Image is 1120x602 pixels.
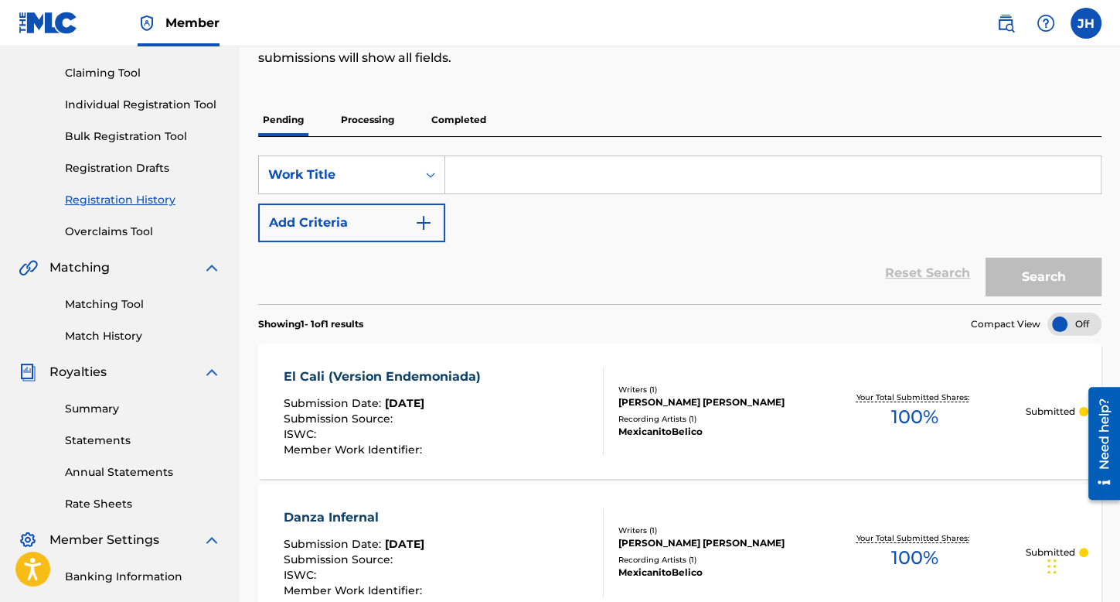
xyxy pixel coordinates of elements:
span: Member Work Identifier : [284,443,426,457]
img: expand [203,363,221,381]
p: Pending [258,104,308,136]
a: Banking Information [65,569,221,585]
a: Match History [65,328,221,344]
div: Recording Artists ( 1 ) [618,554,804,566]
a: Statements [65,433,221,449]
span: ISWC : [284,568,320,582]
img: Top Rightsholder [138,14,156,32]
p: Showing 1 - 1 of 1 results [258,317,363,331]
span: 100 % [891,544,938,572]
span: Member Settings [49,531,159,549]
img: expand [203,531,221,549]
a: Summary [65,401,221,417]
span: Submission Date : [284,396,385,410]
p: Completed [427,104,491,136]
iframe: Chat Widget [1043,528,1120,602]
span: Royalties [49,363,107,381]
div: Recording Artists ( 1 ) [618,413,804,425]
a: Rate Sheets [65,496,221,512]
iframe: Resource Center [1077,381,1120,506]
a: Annual Statements [65,464,221,481]
span: Compact View [971,317,1040,331]
p: Your Total Submitted Shares: [856,532,973,544]
p: Your Total Submitted Shares: [856,392,973,403]
a: Matching Tool [65,296,221,313]
img: expand [203,258,221,277]
span: [DATE] [385,396,424,410]
a: Public Search [990,8,1021,39]
p: Submitted [1025,546,1074,559]
button: Add Criteria [258,204,445,242]
div: El Cali (Version Endemoniada) [284,368,489,386]
div: Danza Infernal [284,508,426,527]
img: help [1037,14,1055,32]
span: [DATE] [385,537,424,551]
a: Claiming Tool [65,65,221,81]
span: Submission Source : [284,412,397,426]
span: 100 % [891,403,938,431]
a: Registration Drafts [65,160,221,176]
div: [PERSON_NAME] [PERSON_NAME] [618,395,804,409]
p: Processing [336,104,399,136]
span: Submission Source : [284,552,397,566]
img: MLC Logo [19,12,78,34]
a: El Cali (Version Endemoniada)Submission Date:[DATE]Submission Source:ISWC:Member Work Identifier:... [258,344,1101,479]
div: MexicanitoBelico [618,566,804,580]
p: Submitted [1025,405,1074,419]
div: Widget de chat [1043,528,1120,602]
div: [PERSON_NAME] [PERSON_NAME] [618,536,804,550]
span: ISWC : [284,427,320,441]
div: MexicanitoBelico [618,425,804,439]
img: 9d2ae6d4665cec9f34b9.svg [414,214,433,232]
div: Writers ( 1 ) [618,384,804,395]
div: Arrastrar [1047,543,1057,590]
p: Updated information on an existing work will only show in the corresponding fields. New work subm... [258,30,907,67]
div: User Menu [1071,8,1101,39]
span: Matching [49,258,110,277]
a: Registration History [65,192,221,208]
div: Writers ( 1 ) [618,525,804,536]
img: Royalties [19,363,37,381]
div: Help [1030,8,1061,39]
img: search [996,14,1015,32]
img: Member Settings [19,531,37,549]
span: Member [165,14,220,32]
span: Submission Date : [284,537,385,551]
div: Work Title [268,166,407,184]
form: Search Form [258,156,1101,304]
span: Member Work Identifier : [284,583,426,597]
a: Bulk Registration Tool [65,128,221,145]
a: Overclaims Tool [65,224,221,240]
a: Individual Registration Tool [65,97,221,113]
img: Matching [19,258,38,277]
